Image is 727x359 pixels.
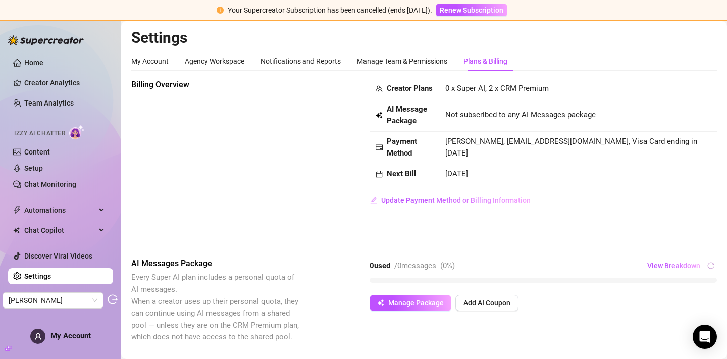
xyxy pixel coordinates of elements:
[445,84,549,93] span: 0 x Super AI, 2 x CRM Premium
[261,56,341,67] div: Notifications and Reports
[131,79,301,91] span: Billing Overview
[445,169,468,178] span: [DATE]
[440,261,455,270] span: ( 0 %)
[108,294,118,304] span: logout
[185,56,244,67] div: Agency Workspace
[9,293,97,308] span: Madeline
[24,222,96,238] span: Chat Copilot
[376,171,383,178] span: calendar
[463,56,507,67] div: Plans & Billing
[370,192,531,209] button: Update Payment Method or Billing Information
[228,6,432,14] span: Your Supercreator Subscription has been cancelled (ends [DATE]).
[387,169,416,178] strong: Next Bill
[376,85,383,92] span: team
[463,299,510,307] span: Add AI Coupon
[14,129,65,138] span: Izzy AI Chatter
[24,99,74,107] a: Team Analytics
[436,6,507,14] a: Renew Subscription
[388,299,444,307] span: Manage Package
[13,206,21,214] span: thunderbolt
[131,258,301,270] span: AI Messages Package
[440,6,503,14] span: Renew Subscription
[387,105,427,126] strong: AI Message Package
[707,262,714,269] span: reload
[24,272,51,280] a: Settings
[370,197,377,204] span: edit
[24,59,43,67] a: Home
[357,56,447,67] div: Manage Team & Permissions
[693,325,717,349] div: Open Intercom Messenger
[370,261,390,270] strong: 0 used
[5,345,12,352] span: build
[370,295,451,311] button: Manage Package
[217,7,224,14] span: exclamation-circle
[24,202,96,218] span: Automations
[445,137,697,158] span: [PERSON_NAME], [EMAIL_ADDRESS][DOMAIN_NAME], Visa Card ending in [DATE]
[13,227,20,234] img: Chat Copilot
[647,258,701,274] button: View Breakdown
[455,295,518,311] button: Add AI Coupon
[24,148,50,156] a: Content
[436,4,507,16] button: Renew Subscription
[8,35,84,45] img: logo-BBDzfeDw.svg
[647,262,700,270] span: View Breakdown
[387,84,433,93] strong: Creator Plans
[381,196,531,204] span: Update Payment Method or Billing Information
[24,164,43,172] a: Setup
[24,252,92,260] a: Discover Viral Videos
[34,333,42,340] span: user
[394,261,436,270] span: / 0 messages
[376,144,383,151] span: credit-card
[445,109,596,121] span: Not subscribed to any AI Messages package
[387,137,417,158] strong: Payment Method
[50,331,91,340] span: My Account
[131,56,169,67] div: My Account
[131,273,299,341] span: Every Super AI plan includes a personal quota of AI messages. When a creator uses up their person...
[69,125,85,139] img: AI Chatter
[24,75,105,91] a: Creator Analytics
[24,180,76,188] a: Chat Monitoring
[131,28,717,47] h2: Settings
